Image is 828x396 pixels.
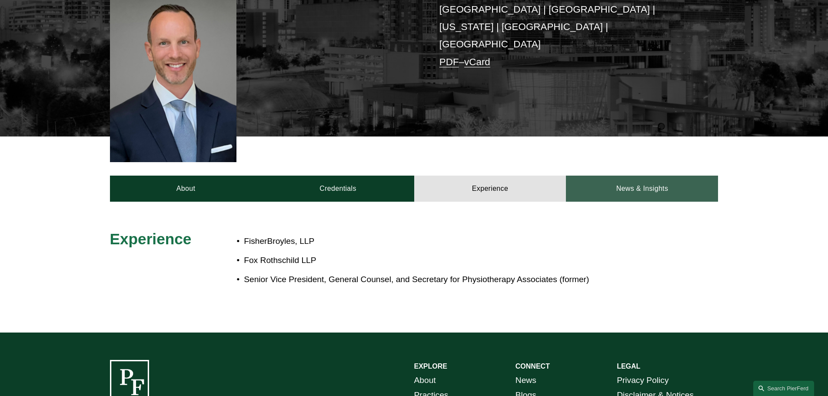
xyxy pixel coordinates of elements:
[110,176,262,202] a: About
[110,230,192,247] span: Experience
[262,176,414,202] a: Credentials
[244,253,642,268] p: Fox Rothschild LLP
[753,381,814,396] a: Search this site
[617,363,640,370] strong: LEGAL
[617,373,668,388] a: Privacy Policy
[566,176,718,202] a: News & Insights
[515,363,550,370] strong: CONNECT
[414,363,447,370] strong: EXPLORE
[515,373,536,388] a: News
[414,176,566,202] a: Experience
[244,272,642,287] p: Senior Vice President, General Counsel, and Secretary for Physiotherapy Associates (former)
[244,234,642,249] p: FisherBroyles, LLP
[414,373,436,388] a: About
[464,57,490,67] a: vCard
[439,57,459,67] a: PDF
